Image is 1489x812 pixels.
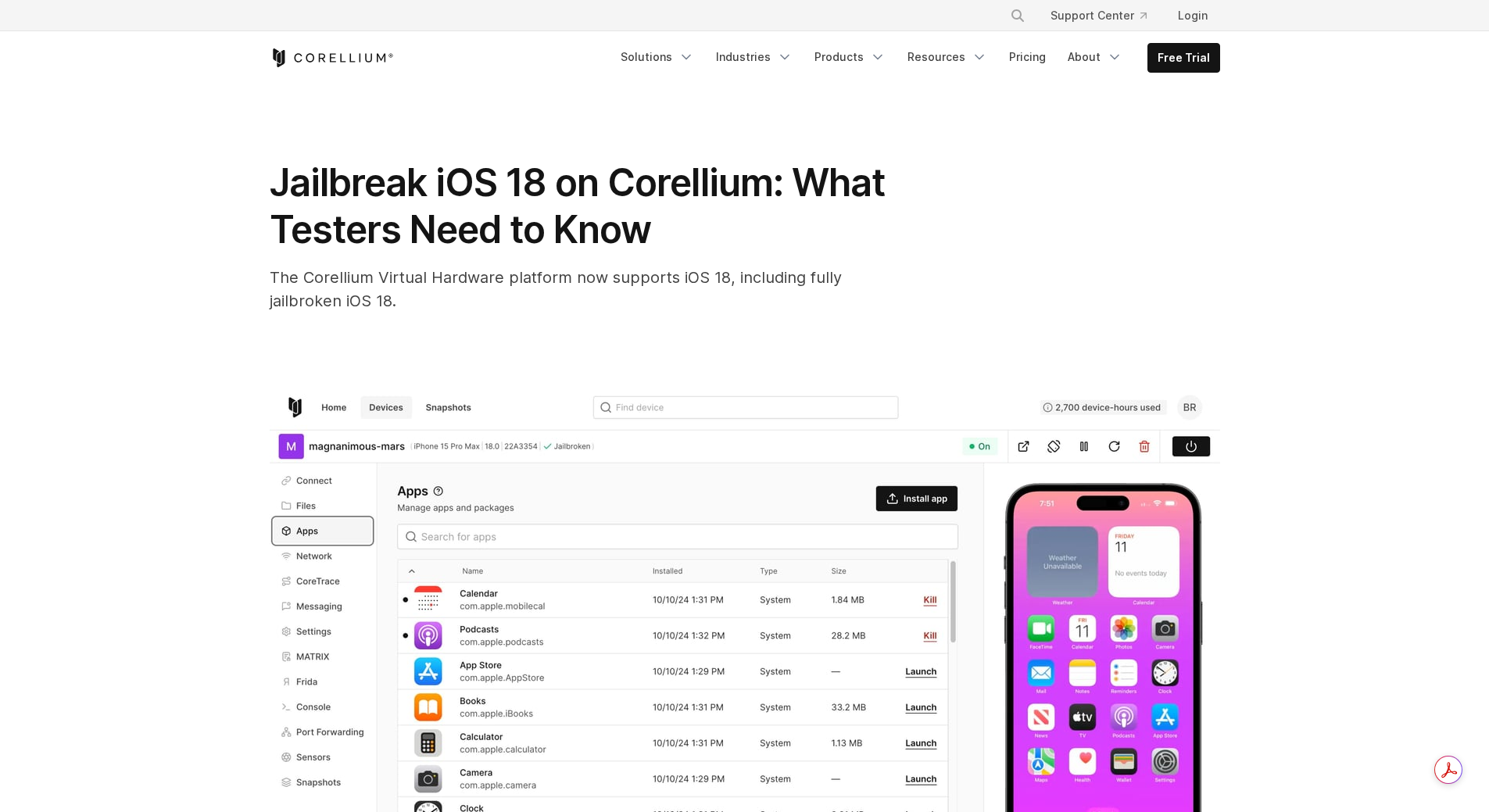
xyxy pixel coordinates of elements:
[270,159,885,252] span: Jailbreak iOS 18 on Corellium: What Testers Need to Know
[707,43,802,71] a: Industries
[270,48,394,67] a: Corellium Home
[270,268,842,310] span: The Corellium Virtual Hardware platform now supports iOS 18, including fully jailbroken iOS 18.
[898,43,997,71] a: Resources
[611,43,1220,73] div: Navigation Menu
[1165,2,1220,30] a: Login
[991,2,1220,30] div: Navigation Menu
[1004,2,1032,30] button: Search
[1058,43,1132,71] a: About
[805,43,895,71] a: Products
[1000,43,1055,71] a: Pricing
[1038,2,1159,30] a: Support Center
[1148,44,1219,72] a: Free Trial
[611,43,703,71] a: Solutions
